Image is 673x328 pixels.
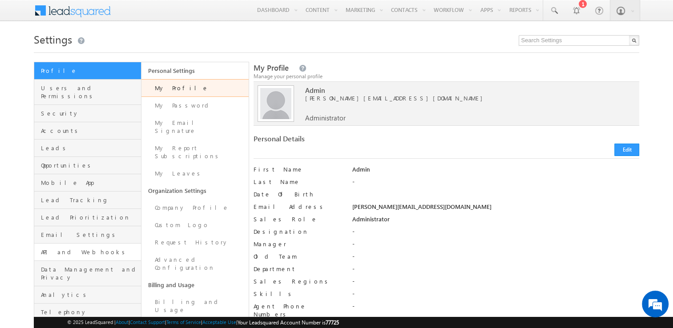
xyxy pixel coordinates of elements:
[352,277,639,290] div: -
[141,165,249,182] a: My Leaves
[352,290,639,302] div: -
[352,203,639,215] div: [PERSON_NAME][EMAIL_ADDRESS][DOMAIN_NAME]
[254,228,343,236] label: Designation
[34,174,141,192] a: Mobile App
[41,213,139,221] span: Lead Prioritization
[34,32,72,46] span: Settings
[254,203,343,211] label: Email Address
[254,240,343,248] label: Manager
[34,244,141,261] a: API and Webhooks
[305,86,614,94] span: Admin
[130,319,165,325] a: Contact Support
[34,62,141,80] a: Profile
[238,319,339,326] span: Your Leadsquared Account Number is
[352,228,639,240] div: -
[34,157,141,174] a: Opportunities
[141,199,249,216] a: Company Profile
[34,261,141,286] a: Data Management and Privacy
[41,231,139,239] span: Email Settings
[41,265,139,281] span: Data Management and Privacy
[41,161,139,169] span: Opportunities
[254,72,640,80] div: Manage your personal profile
[34,304,141,321] a: Telephony
[614,144,639,156] button: Edit
[67,318,339,327] span: © 2025 LeadSquared | | | | |
[305,114,346,122] span: Administrator
[41,67,139,75] span: Profile
[34,122,141,140] a: Accounts
[34,192,141,209] a: Lead Tracking
[41,84,139,100] span: Users and Permissions
[352,265,639,277] div: -
[141,293,249,319] a: Billing and Usage
[254,302,343,318] label: Agent Phone Numbers
[326,319,339,326] span: 77725
[116,319,129,325] a: About
[41,248,139,256] span: API and Webhooks
[519,35,639,46] input: Search Settings
[41,109,139,117] span: Security
[141,276,249,293] a: Billing and Usage
[141,182,249,199] a: Organization Settings
[141,140,249,165] a: My Report Subscriptions
[254,277,343,285] label: Sales Regions
[202,319,236,325] a: Acceptable Use
[254,135,442,147] div: Personal Details
[254,252,343,260] label: Old Team
[254,190,343,198] label: Date Of Birth
[41,179,139,187] span: Mobile App
[34,286,141,304] a: Analytics
[41,308,139,316] span: Telephony
[41,144,139,152] span: Leads
[254,165,343,173] label: First Name
[34,226,141,244] a: Email Settings
[141,216,249,234] a: Custom Logo
[41,196,139,204] span: Lead Tracking
[254,290,343,298] label: Skills
[141,114,249,140] a: My Email Signature
[254,63,289,73] span: My Profile
[305,94,614,102] span: [PERSON_NAME][EMAIL_ADDRESS][DOMAIN_NAME]
[352,215,639,228] div: Administrator
[141,62,249,79] a: Personal Settings
[352,252,639,265] div: -
[141,251,249,276] a: Advanced Configuration
[141,234,249,251] a: Request History
[352,165,639,178] div: Admin
[41,127,139,135] span: Accounts
[254,265,343,273] label: Department
[254,215,343,223] label: Sales Role
[166,319,201,325] a: Terms of Service
[141,97,249,114] a: My Password
[34,105,141,122] a: Security
[141,79,249,97] a: My Profile
[352,240,639,252] div: -
[34,209,141,226] a: Lead Prioritization
[352,178,639,190] div: -
[254,178,343,186] label: Last Name
[34,140,141,157] a: Leads
[41,291,139,299] span: Analytics
[352,302,639,315] div: -
[34,80,141,105] a: Users and Permissions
